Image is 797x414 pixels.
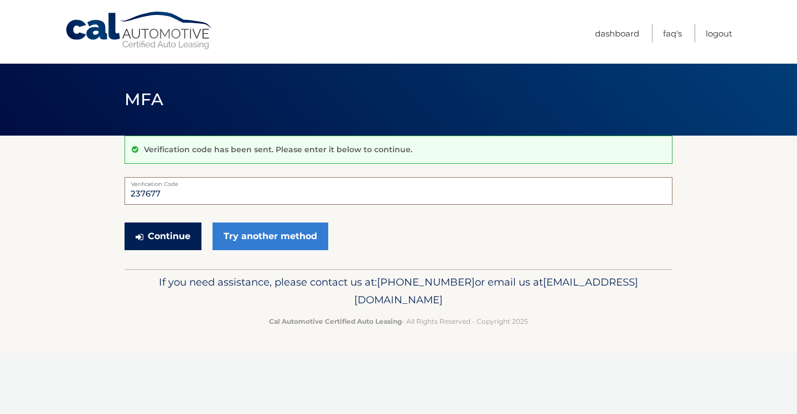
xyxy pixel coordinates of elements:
span: [EMAIL_ADDRESS][DOMAIN_NAME] [354,276,638,306]
a: Cal Automotive [65,11,214,50]
a: FAQ's [663,24,682,43]
a: Try another method [213,222,328,250]
span: MFA [125,89,163,110]
span: [PHONE_NUMBER] [377,276,475,288]
button: Continue [125,222,201,250]
a: Logout [706,24,732,43]
p: If you need assistance, please contact us at: or email us at [132,273,665,309]
a: Dashboard [595,24,639,43]
label: Verification Code [125,177,672,186]
strong: Cal Automotive Certified Auto Leasing [269,317,402,325]
p: - All Rights Reserved - Copyright 2025 [132,315,665,327]
input: Verification Code [125,177,672,205]
p: Verification code has been sent. Please enter it below to continue. [144,144,412,154]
